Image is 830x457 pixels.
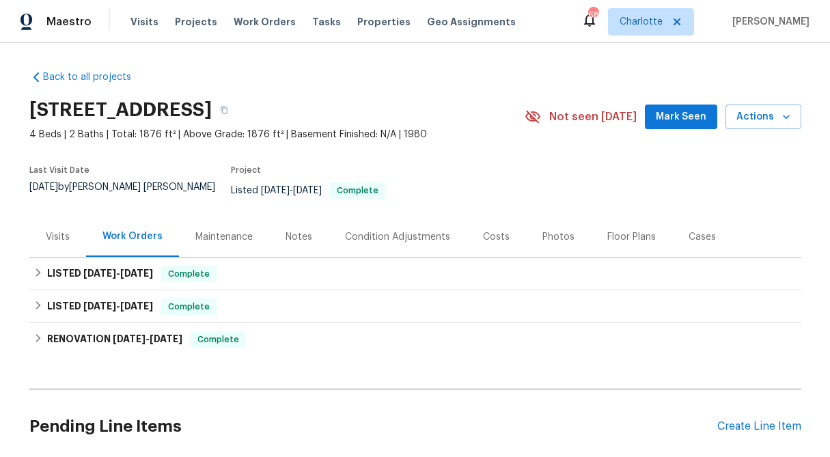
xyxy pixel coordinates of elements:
[656,109,706,126] span: Mark Seen
[46,230,70,244] div: Visits
[588,8,598,22] div: 68
[130,15,158,29] span: Visits
[29,182,58,192] span: [DATE]
[231,166,261,174] span: Project
[29,323,801,356] div: RENOVATION [DATE]-[DATE]Complete
[261,186,322,195] span: -
[83,268,116,278] span: [DATE]
[689,230,716,244] div: Cases
[120,268,153,278] span: [DATE]
[312,17,341,27] span: Tasks
[736,109,790,126] span: Actions
[150,334,182,344] span: [DATE]
[83,268,153,278] span: -
[29,70,161,84] a: Back to all projects
[607,230,656,244] div: Floor Plans
[163,300,215,314] span: Complete
[231,186,385,195] span: Listed
[29,258,801,290] div: LISTED [DATE]-[DATE]Complete
[645,105,717,130] button: Mark Seen
[286,230,312,244] div: Notes
[427,15,516,29] span: Geo Assignments
[29,182,231,208] div: by [PERSON_NAME] [PERSON_NAME]
[293,186,322,195] span: [DATE]
[725,105,801,130] button: Actions
[234,15,296,29] span: Work Orders
[102,230,163,243] div: Work Orders
[331,186,384,195] span: Complete
[47,266,153,282] h6: LISTED
[195,230,253,244] div: Maintenance
[83,301,153,311] span: -
[620,15,663,29] span: Charlotte
[357,15,411,29] span: Properties
[483,230,510,244] div: Costs
[29,128,525,141] span: 4 Beds | 2 Baths | Total: 1876 ft² | Above Grade: 1876 ft² | Basement Finished: N/A | 1980
[727,15,810,29] span: [PERSON_NAME]
[212,98,236,122] button: Copy Address
[113,334,182,344] span: -
[83,301,116,311] span: [DATE]
[345,230,450,244] div: Condition Adjustments
[113,334,146,344] span: [DATE]
[29,103,212,117] h2: [STREET_ADDRESS]
[46,15,92,29] span: Maestro
[29,166,89,174] span: Last Visit Date
[261,186,290,195] span: [DATE]
[120,301,153,311] span: [DATE]
[175,15,217,29] span: Projects
[29,290,801,323] div: LISTED [DATE]-[DATE]Complete
[47,331,182,348] h6: RENOVATION
[549,110,637,124] span: Not seen [DATE]
[717,420,801,433] div: Create Line Item
[192,333,245,346] span: Complete
[542,230,575,244] div: Photos
[47,299,153,315] h6: LISTED
[163,267,215,281] span: Complete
